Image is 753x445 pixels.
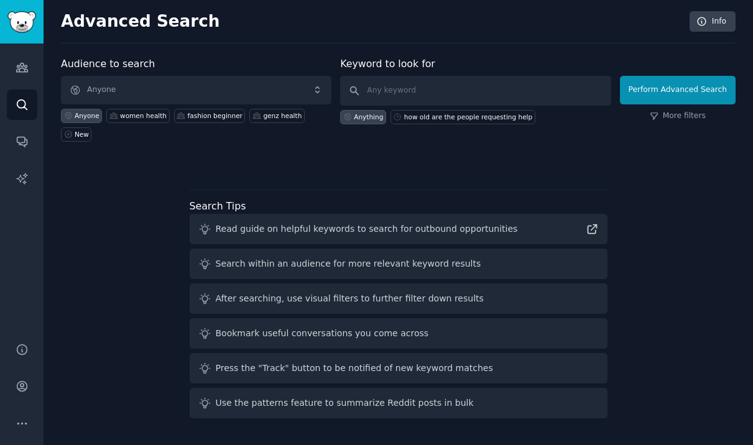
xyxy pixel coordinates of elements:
[340,76,611,106] input: Any keyword
[690,11,736,32] a: Info
[61,76,331,104] button: Anyone
[61,58,155,70] label: Audience to search
[75,130,89,139] div: New
[216,257,481,270] div: Search within an audience for more relevant keyword results
[650,111,706,122] a: More filters
[354,112,383,121] div: Anything
[188,111,243,120] div: fashion beginner
[404,112,532,121] div: how old are the people requesting help
[120,111,167,120] div: women health
[75,111,99,120] div: Anyone
[216,222,518,236] div: Read guide on helpful keywords to search for outbound opportunities
[190,200,246,212] label: Search Tips
[216,362,493,375] div: Press the "Track" button to be notified of new keyword matches
[216,292,484,305] div: After searching, use visual filters to further filter down results
[61,12,683,32] h2: Advanced Search
[61,127,91,142] a: New
[7,11,36,33] img: GummySearch logo
[263,111,302,120] div: genz health
[340,58,435,70] label: Keyword to look for
[216,397,474,410] div: Use the patterns feature to summarize Reddit posts in bulk
[620,76,736,104] button: Perform Advanced Search
[216,327,429,340] div: Bookmark useful conversations you come across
